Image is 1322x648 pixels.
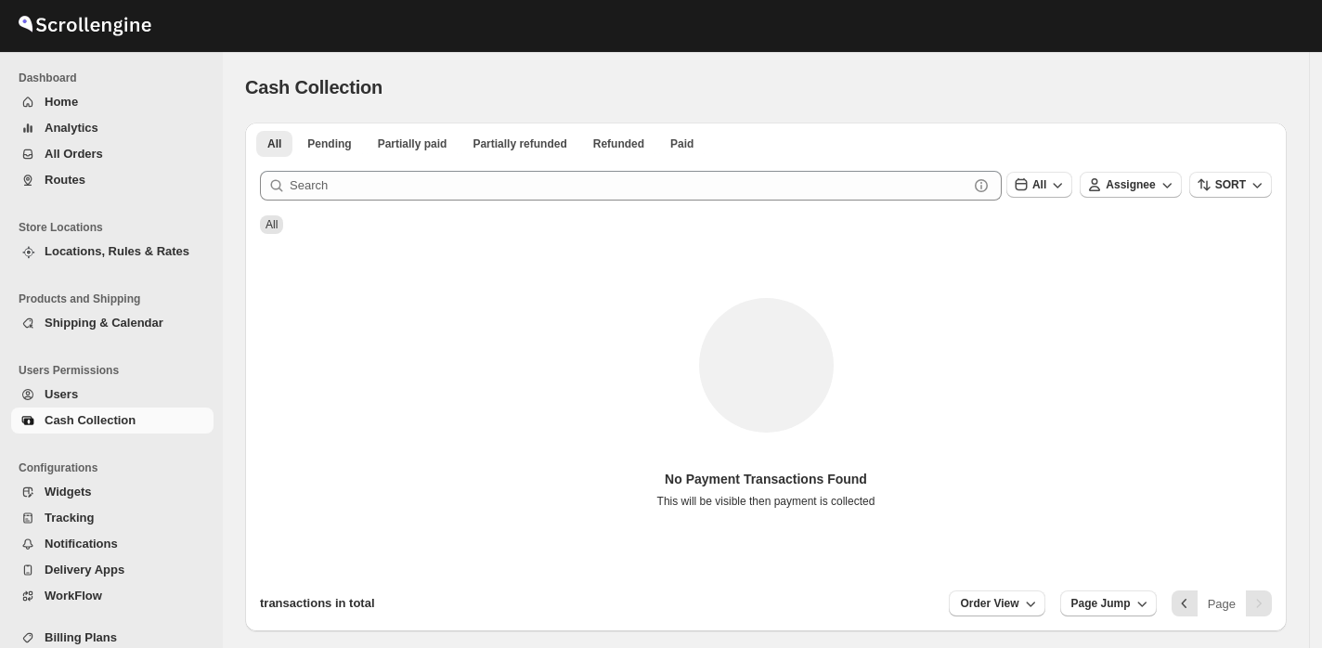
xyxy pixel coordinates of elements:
[593,136,644,151] span: Refunded
[1189,172,1272,198] button: SORT
[1060,590,1157,616] button: Page Jump
[949,590,1044,616] button: Order View
[19,71,214,85] span: Dashboard
[1080,172,1181,198] button: Assignee
[11,505,214,531] button: Tracking
[657,470,875,488] p: No Payment Transactions Found
[45,563,124,577] span: Delivery Apps
[45,537,118,551] span: Notifications
[378,136,447,151] span: Partially paid
[267,136,281,151] span: All
[11,167,214,193] button: Routes
[45,173,85,187] span: Routes
[45,95,78,109] span: Home
[19,460,214,475] span: Configurations
[1006,172,1072,198] button: All
[19,220,214,235] span: Store Locations
[1172,590,1272,616] nav: Pagination
[307,136,351,151] span: Pending
[266,218,278,231] span: All
[11,310,214,336] button: Shipping & Calendar
[473,136,566,151] span: Partially refunded
[1071,596,1131,611] span: Page Jump
[45,244,189,258] span: Locations, Rules & Rates
[290,171,968,201] input: Search
[45,387,78,401] span: Users
[1032,178,1046,191] span: All
[45,121,98,135] span: Analytics
[11,408,214,434] button: Cash Collection
[1215,178,1246,191] span: SORT
[245,77,382,97] span: Cash Collection
[960,596,1018,611] span: Order View
[11,89,214,115] button: Home
[657,494,875,509] p: This will be visible then payment is collected
[11,141,214,167] button: All Orders
[11,115,214,141] button: Analytics
[45,147,103,161] span: All Orders
[11,531,214,557] button: Notifications
[45,485,91,499] span: Widgets
[45,630,117,644] span: Billing Plans
[45,511,94,525] span: Tracking
[45,413,136,427] span: Cash Collection
[11,583,214,609] button: WorkFlow
[1106,178,1155,191] span: Assignee
[1172,590,1198,616] button: Previous
[11,479,214,505] button: Widgets
[670,136,693,151] span: Paid
[260,596,375,610] span: transactions in total
[11,239,214,265] button: Locations, Rules & Rates
[45,316,163,330] span: Shipping & Calendar
[1208,597,1236,611] span: Page
[45,589,102,603] span: WorkFlow
[11,382,214,408] button: Users
[11,557,214,583] button: Delivery Apps
[19,363,214,378] span: Users Permissions
[19,292,214,306] span: Products and Shipping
